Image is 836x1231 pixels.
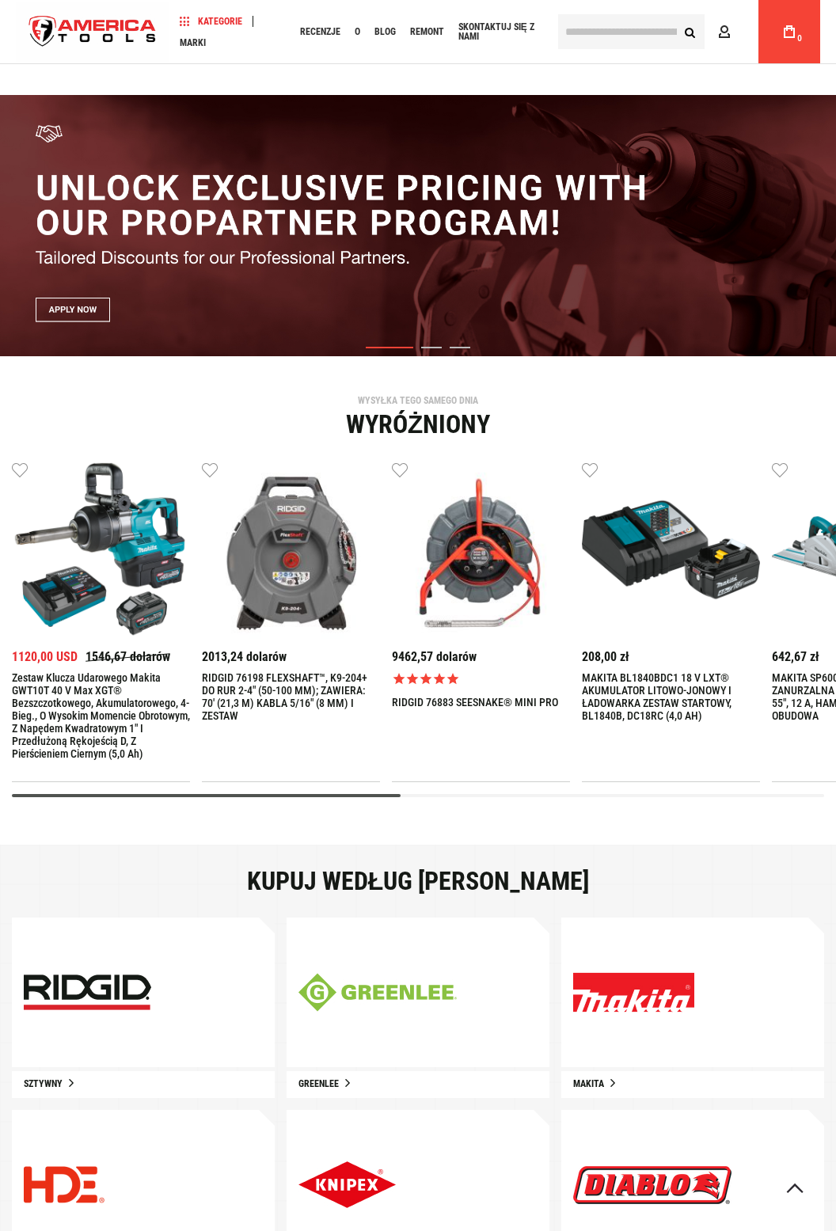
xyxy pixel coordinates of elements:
[180,37,206,48] font: Marki
[772,649,819,664] font: 642,67 zł
[12,671,190,760] a: Zestaw klucza udarowego Makita GWT10T 40 V max XGT® bezszczotkowego, akumulatorowego, 4-bieg., o ...
[392,696,558,709] a: RIDGID 76883 SEESNAKE® MINI PRO
[298,1161,396,1208] img: Odkryj nasze nowe produkty
[12,461,190,782] div: 1 / 9
[12,649,78,664] font: 1120,00 USD
[24,1078,63,1089] font: Sztywny
[293,21,348,43] a: Recenzje
[392,461,570,643] a: RIDGID 76883 SEESNAKE® MINI PRO
[346,409,491,439] font: Wyróżniony
[12,1071,275,1098] a: Sztywny
[300,26,340,37] font: Recenzje
[247,866,590,896] font: Kupuj według [PERSON_NAME]
[582,461,760,782] div: 4 / 9
[573,972,694,1013] img: Odkryj nasze nowe produkty
[298,1078,339,1089] font: Greenlee
[561,1071,824,1098] a: Makita
[287,1071,549,1098] a: Greenlee
[348,21,367,43] a: O
[582,461,760,639] img: MAKITA BL1840BDC1 18 V LXT® AKUMULATOR LITOWO-JONOWY I ŁADOWARKA ZESTAW STARTOWY, BL1840B, DC18RC...
[392,461,570,782] div: 3 / 9
[173,32,213,53] a: Marki
[202,671,380,722] a: RIDGID 76198 FLEXSHAFT™, K9-204+ DO RUR 2-4" (50-100 MM); ZAWIERA: 70' (21,3 M) KABLA 5/16" (8 MM...
[392,671,570,686] span: Rated 5.0 out of 5 stars 1 reviews
[374,26,396,37] font: Blog
[573,1078,604,1089] font: Makita
[458,21,534,42] font: Skontaktuj się z nami
[24,1166,104,1203] img: Odkryj nasze nowe produkty
[202,461,380,782] div: 2 / 9
[12,461,190,639] img: Zestaw klucza udarowego Makita GWT10T 40 V max XGT® bezszczotkowego, akumulatorowego, 4-bieg., o ...
[12,461,190,643] a: Zestaw klucza udarowego Makita GWT10T 40 V max XGT® bezszczotkowego, akumulatorowego, 4-bieg., o ...
[392,461,570,639] img: RIDGID 76883 SEESNAKE® MINI PRO
[403,21,451,43] a: Remont
[358,395,478,406] font: WYSYŁKA TEGO SAMEGO DNIA
[198,16,242,27] font: Kategorie
[573,1166,731,1204] img: Odkryj nasze nowe produkty
[24,975,151,1010] img: ridgid-mobile.jpg
[367,21,403,43] a: Blog
[202,649,287,664] font: 2013,24 dolarów
[85,649,170,664] font: 1546,67 dolarów
[202,671,367,722] font: RIDGID 76198 FLEXSHAFT™, K9-204+ DO RUR 2-4" (50-100 MM); ZAWIERA: 70' (21,3 M) KABLA 5/16" (8 MM...
[582,649,629,664] font: 208,00 zł
[674,17,705,47] button: Szukaj
[202,461,380,639] img: RIDGID 76198 WAŁEK FLEXSHAFT™, K9-204+ DLA 2-4
[582,671,760,722] a: MAKITA BL1840BDC1 18 V LXT® AKUMULATOR LITOWO-JONOWY I ŁADOWARKA ZESTAW STARTOWY, BL1840B, DC18RC...
[561,918,824,1067] a: Odkryj nasze nowe produkty
[736,25,773,38] font: Konto
[797,34,802,43] font: 0
[582,671,731,722] font: MAKITA BL1840BDC1 18 V LXT® AKUMULATOR LITOWO-JONOWY I ŁADOWARKA ZESTAW STARTOWY, BL1840B, DC18RC...
[173,10,249,32] a: Kategorie
[355,26,360,37] font: O
[451,21,546,43] a: Skontaktuj się z nami
[410,26,444,37] font: Remont
[298,973,457,1012] img: greenline-mobile.jpg
[582,461,760,643] a: MAKITA BL1840BDC1 18 V LXT® AKUMULATOR LITOWO-JONOWY I ŁADOWARKA ZESTAW STARTOWY, BL1840B, DC18RC...
[16,2,169,62] img: Narzędzia Ameryki
[16,2,169,62] a: logo sklepu
[202,461,380,643] a: RIDGID 76198 WAŁEK FLEXSHAFT™, K9-204+ DLA 2-4
[392,649,477,664] font: 9462,57 dolarów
